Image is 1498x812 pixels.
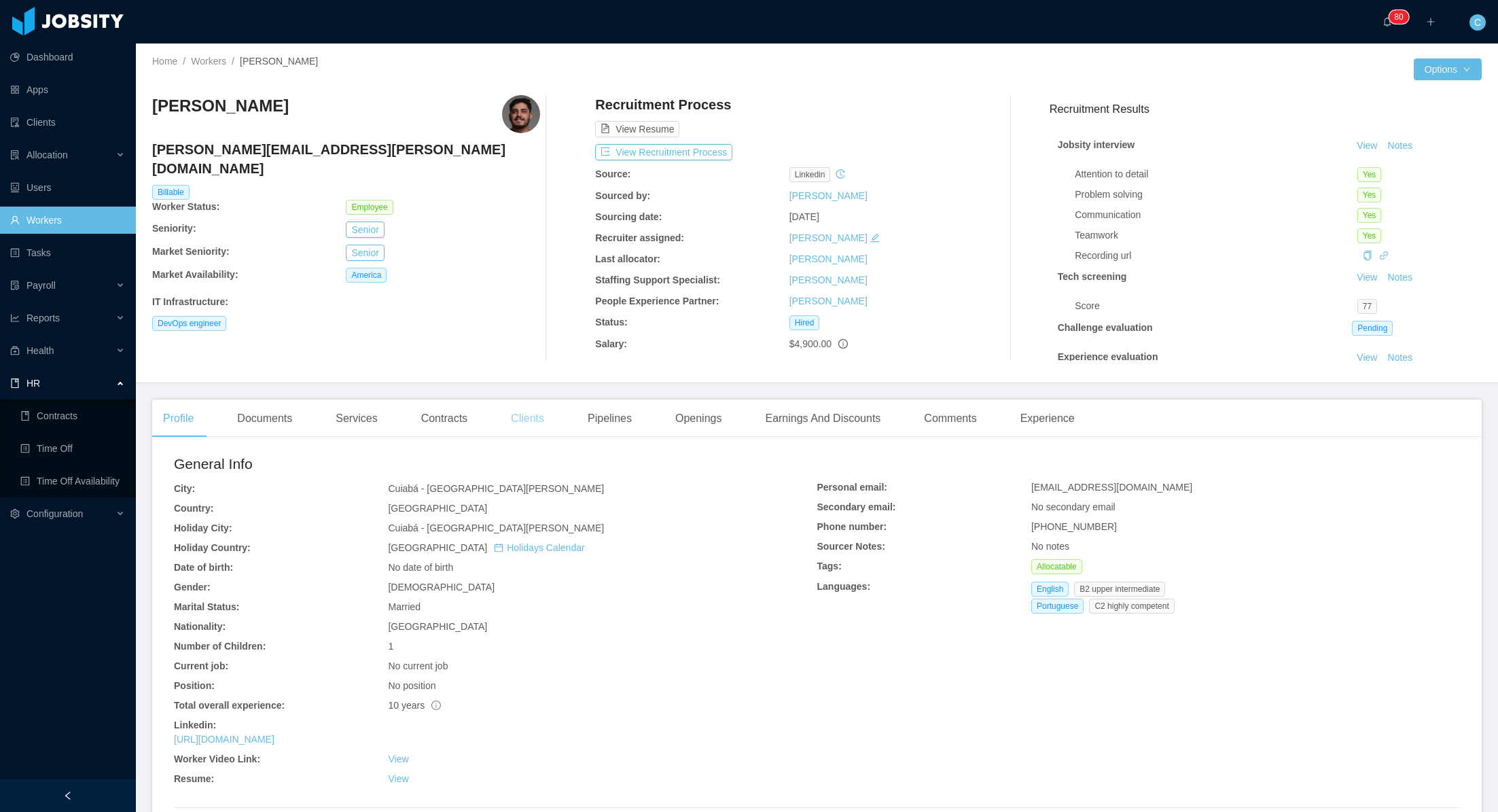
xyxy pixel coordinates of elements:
[494,543,503,552] i: icon: calendar
[10,313,20,323] i: icon: line-chart
[1010,400,1086,438] div: Experience
[1363,251,1372,260] i: icon: copy
[174,621,226,632] b: Nationality:
[1357,228,1382,243] span: Yes
[10,174,125,201] a: icon: robotUsers
[595,253,660,264] b: Last allocator:
[1075,228,1357,243] div: Teamwork
[174,582,211,593] b: Gender:
[789,338,832,349] span: $4,900.00
[346,222,384,238] button: Senior
[10,207,125,234] a: icon: userWorkers
[174,734,274,745] a: [URL][DOMAIN_NAME]
[1363,249,1372,263] div: Copy
[595,147,732,158] a: icon: exportView Recruitment Process
[1474,14,1481,31] span: C
[26,508,83,519] span: Configuration
[1357,208,1382,223] span: Yes
[1383,17,1392,27] i: icon: bell
[388,483,604,494] span: Cuiabá - [GEOGRAPHIC_DATA][PERSON_NAME]
[1382,350,1418,366] button: Notes
[595,190,650,201] b: Sourced by:
[152,296,228,307] b: IT Infrastructure :
[1050,101,1482,118] h3: Recruitment Results
[174,641,266,652] b: Number of Children:
[1394,10,1399,24] p: 8
[431,701,441,710] span: info-circle
[1058,271,1127,282] strong: Tech screening
[1031,559,1082,574] span: Allocatable
[174,453,817,475] h2: General Info
[174,542,251,553] b: Holiday Country:
[502,95,540,133] img: b3b9a0bc-3b59-461b-bf8d-ef9053c43417_68a4fac89b3c0-400w.png
[595,169,630,179] b: Source:
[1352,140,1382,151] a: View
[410,400,478,438] div: Contracts
[1399,10,1404,24] p: 0
[26,149,68,160] span: Allocation
[1352,352,1382,363] a: View
[789,190,868,201] a: [PERSON_NAME]
[191,56,226,67] a: Workers
[836,169,845,179] i: icon: history
[1074,582,1165,597] span: B2 upper intermediate
[754,400,891,438] div: Earnings And Discounts
[174,483,195,494] b: City:
[595,124,679,135] a: icon: file-textView Resume
[10,76,125,103] a: icon: appstoreApps
[240,56,318,67] span: [PERSON_NAME]
[817,501,896,512] b: Secondary email:
[388,601,420,612] span: Married
[388,660,448,671] span: No current job
[817,482,888,493] b: Personal email:
[388,773,408,784] a: View
[1414,58,1482,80] button: Optionsicon: down
[388,754,408,764] a: View
[595,338,627,349] b: Salary:
[789,315,820,330] span: Hired
[388,641,393,652] span: 1
[838,339,848,349] span: info-circle
[325,400,388,438] div: Services
[388,542,584,553] span: [GEOGRAPHIC_DATA]
[10,239,125,266] a: icon: profileTasks
[1382,138,1418,154] button: Notes
[870,233,880,243] i: icon: edit
[595,296,719,306] b: People Experience Partner:
[1382,270,1418,286] button: Notes
[174,562,233,573] b: Date of birth:
[174,503,213,514] b: Country:
[152,95,289,117] h3: [PERSON_NAME]
[152,140,540,178] h4: [PERSON_NAME][EMAIL_ADDRESS][PERSON_NAME][DOMAIN_NAME]
[1357,299,1377,314] span: 77
[232,56,234,67] span: /
[1379,250,1389,261] a: icon: link
[183,56,185,67] span: /
[817,541,885,552] b: Sourcer Notes:
[346,245,384,261] button: Senior
[174,700,285,711] b: Total overall experience:
[1357,188,1382,202] span: Yes
[26,378,40,389] span: HR
[388,562,453,573] span: No date of birth
[152,269,238,280] b: Market Availability:
[1031,541,1069,552] span: No notes
[388,503,487,514] span: [GEOGRAPHIC_DATA]
[1031,501,1116,512] span: No secondary email
[595,211,662,222] b: Sourcing date:
[174,660,228,671] b: Current job:
[1352,321,1393,336] span: Pending
[1075,299,1357,313] div: Score
[595,317,627,328] b: Status:
[1357,167,1382,182] span: Yes
[789,167,831,182] span: linkedin
[26,313,60,323] span: Reports
[789,275,868,285] a: [PERSON_NAME]
[1426,17,1435,27] i: icon: plus
[1031,521,1117,532] span: [PHONE_NUMBER]
[1031,482,1192,493] span: [EMAIL_ADDRESS][DOMAIN_NAME]
[10,43,125,71] a: icon: pie-chartDashboard
[388,621,487,632] span: [GEOGRAPHIC_DATA]
[10,346,20,355] i: icon: medicine-box
[10,378,20,388] i: icon: book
